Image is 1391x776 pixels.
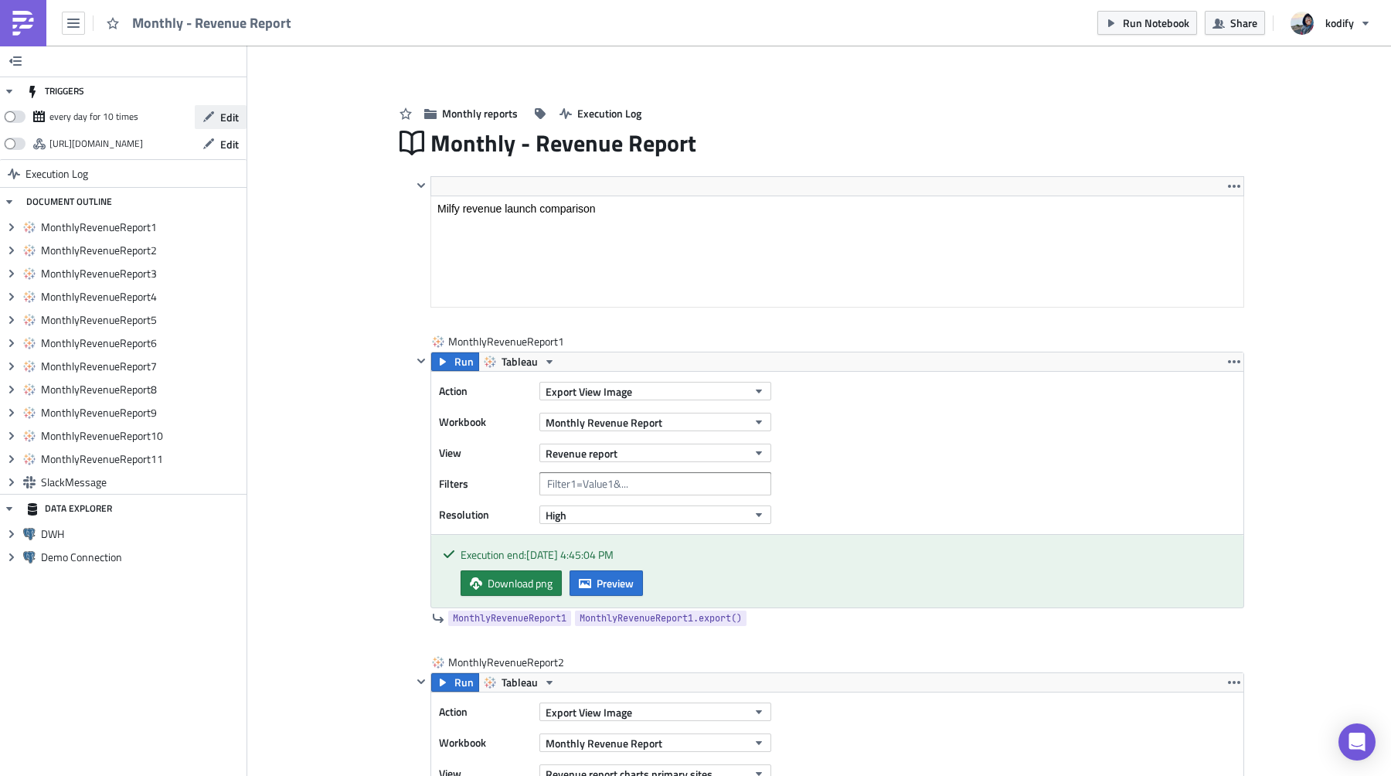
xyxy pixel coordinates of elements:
[6,6,774,19] p: Monthly Revenue Summary.
[597,575,634,591] span: Preview
[439,472,532,495] label: Filters
[448,655,566,670] span: MonthlyRevenueReport2
[41,359,243,373] span: MonthlyRevenueReport7
[448,334,566,349] span: MonthlyRevenueReport1
[546,445,617,461] span: Revenue report
[41,290,243,304] span: MonthlyRevenueReport4
[41,429,243,443] span: MonthlyRevenueReport10
[442,105,518,121] span: Monthly reports
[41,220,243,234] span: MonthlyRevenueReport1
[412,352,430,370] button: Hide content
[539,472,771,495] input: Filter1=Value1&...
[1338,723,1376,761] div: Open Intercom Messenger
[546,383,632,400] span: Export View Image
[220,136,239,152] span: Edit
[454,352,474,371] span: Run
[431,196,1243,307] iframe: Rich Text Area
[539,703,771,721] button: Export View Image
[11,11,36,36] img: PushMetrics
[575,611,747,626] a: MonthlyRevenueReport1.export()
[41,475,243,489] span: SlackMessage
[539,505,771,524] button: High
[439,441,532,465] label: View
[1289,10,1315,36] img: Avatar
[580,611,742,626] span: MonthlyRevenueReport1.export()
[453,611,566,626] span: MonthlyRevenueReport1
[26,77,84,105] div: TRIGGERS
[41,527,243,541] span: DWH
[439,700,532,723] label: Action
[488,575,553,591] span: Download png
[461,546,1232,563] div: Execution end: [DATE] 4:45:04 PM
[502,352,538,371] span: Tableau
[412,672,430,691] button: Hide content
[539,413,771,431] button: Monthly Revenue Report
[195,132,247,156] button: Edit
[448,611,571,626] a: MonthlyRevenueReport1
[478,673,561,692] button: Tableau
[430,128,698,158] span: Monthly - Revenue Report
[412,176,430,195] button: Hide content
[195,105,247,129] button: Edit
[546,704,632,720] span: Export View Image
[439,731,532,754] label: Workbook
[577,105,641,121] span: Execution Log
[6,6,774,19] body: Rich Text Area. Press ALT-0 for help.
[439,410,532,434] label: Workbook
[439,379,532,403] label: Action
[546,735,662,751] span: Monthly Revenue Report
[41,267,243,281] span: MonthlyRevenueReport3
[41,550,243,564] span: Demo Connection
[546,414,662,431] span: Monthly Revenue Report
[454,673,474,692] span: Run
[546,507,566,523] span: High
[570,570,643,596] button: Preview
[41,243,243,257] span: MonthlyRevenueReport2
[478,352,561,371] button: Tableau
[26,188,112,216] div: DOCUMENT OUTLINE
[431,673,479,692] button: Run
[552,101,649,125] button: Execution Log
[41,452,243,466] span: MonthlyRevenueReport11
[1325,15,1354,31] span: kodify
[26,160,88,188] span: Execution Log
[539,733,771,752] button: Monthly Revenue Report
[1097,11,1197,35] button: Run Notebook
[41,383,243,397] span: MonthlyRevenueReport8
[1205,11,1265,35] button: Share
[49,105,138,128] div: every day for 10 times
[1123,15,1189,31] span: Run Notebook
[431,352,479,371] button: Run
[41,336,243,350] span: MonthlyRevenueReport6
[539,444,771,462] button: Revenue report
[220,109,239,125] span: Edit
[49,132,143,155] div: https://pushmetrics.io/api/v1/report/W2rbmOQoDw/webhook?token=ab9fbaa7ca9a4f09ae2a4afefeeb23df
[1281,6,1379,40] button: kodify
[417,101,525,125] button: Monthly reports
[26,495,112,522] div: DATA EXPLORER
[41,406,243,420] span: MonthlyRevenueReport9
[439,503,532,526] label: Resolution
[461,570,562,596] a: Download png
[41,313,243,327] span: MonthlyRevenueReport5
[132,14,293,32] span: Monthly - Revenue Report
[502,673,538,692] span: Tableau
[539,382,771,400] button: Export View Image
[1230,15,1257,31] span: Share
